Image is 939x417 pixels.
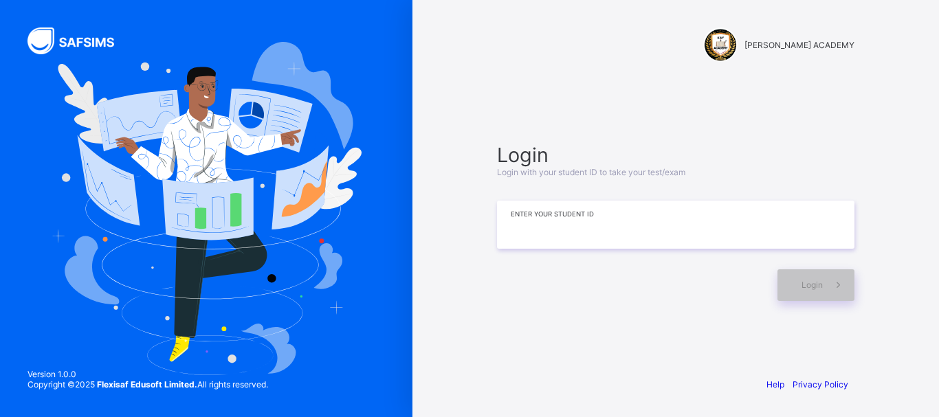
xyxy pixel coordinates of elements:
span: Login with your student ID to take your test/exam [497,167,685,177]
img: Hero Image [51,42,362,376]
span: [PERSON_NAME] ACADEMY [744,40,854,50]
span: Login [497,143,854,167]
img: SAFSIMS Logo [27,27,131,54]
span: Version 1.0.0 [27,369,268,379]
a: Privacy Policy [793,379,848,390]
span: Copyright © 2025 All rights reserved. [27,379,268,390]
span: Login [802,280,823,290]
a: Help [766,379,784,390]
strong: Flexisaf Edusoft Limited. [97,379,197,390]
